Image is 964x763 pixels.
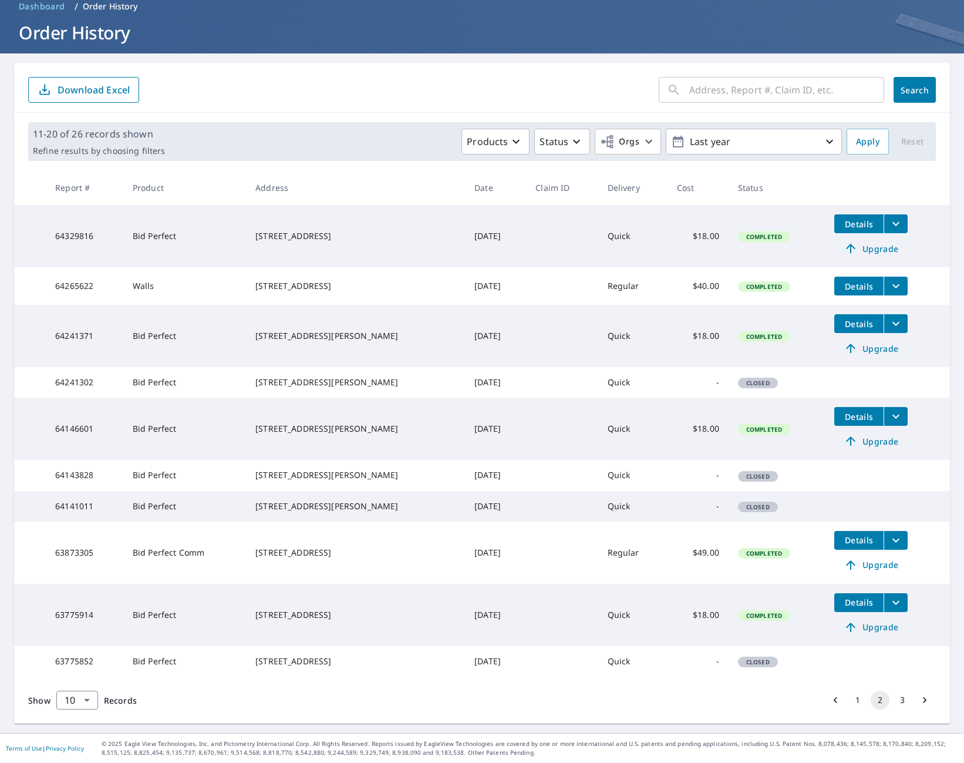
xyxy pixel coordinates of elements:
[46,170,123,205] th: Report #
[255,469,456,481] div: [STREET_ADDRESS][PERSON_NAME]
[33,146,165,156] p: Refine results by choosing filters
[102,740,958,757] p: © 2025 Eagle View Technologies, Inc. and Pictometry International Corp. All Rights Reserved. Repo...
[56,684,98,717] div: 10
[739,549,789,557] span: Completed
[668,398,729,460] td: $18.00
[123,267,246,305] td: Walls
[668,205,729,267] td: $18.00
[598,522,668,584] td: Regular
[841,219,877,230] span: Details
[739,379,777,387] span: Closed
[600,135,639,149] span: Orgs
[834,339,908,358] a: Upgrade
[884,314,908,333] button: filesDropdownBtn-64241371
[739,611,789,620] span: Completed
[255,609,456,621] div: [STREET_ADDRESS]
[465,305,526,367] td: [DATE]
[834,214,884,233] button: detailsBtn-64329816
[595,129,661,154] button: Orgs
[28,695,50,706] span: Show
[668,170,729,205] th: Cost
[465,460,526,490] td: [DATE]
[871,691,889,710] button: page 2
[668,305,729,367] td: $18.00
[255,330,456,342] div: [STREET_ADDRESS][PERSON_NAME]
[598,646,668,677] td: Quick
[884,593,908,612] button: filesDropdownBtn-63775914
[123,305,246,367] td: Bid Perfect
[739,503,777,511] span: Closed
[903,85,926,96] span: Search
[255,377,456,388] div: [STREET_ADDRESS][PERSON_NAME]
[33,127,165,141] p: 11-20 of 26 records shown
[685,132,823,152] p: Last year
[841,341,901,355] span: Upgrade
[46,460,123,490] td: 64143828
[834,556,908,574] a: Upgrade
[28,77,139,103] button: Download Excel
[668,522,729,584] td: $49.00
[467,135,508,149] p: Products
[123,584,246,646] td: Bid Perfect
[46,522,123,584] td: 63873305
[841,434,901,448] span: Upgrade
[834,432,908,451] a: Upgrade
[46,267,123,305] td: 64265622
[598,205,668,267] td: Quick
[841,558,901,572] span: Upgrade
[884,531,908,550] button: filesDropdownBtn-63873305
[598,267,668,305] td: Regular
[689,73,884,106] input: Address, Report #, Claim ID, etc.
[841,620,901,634] span: Upgrade
[598,305,668,367] td: Quick
[668,267,729,305] td: $40.00
[46,305,123,367] td: 64241371
[465,170,526,205] th: Date
[123,205,246,267] td: Bid Perfect
[915,691,934,710] button: Go to next page
[465,646,526,677] td: [DATE]
[834,407,884,426] button: detailsBtn-64146601
[668,460,729,490] td: -
[104,695,137,706] span: Records
[46,491,123,522] td: 64141011
[465,584,526,646] td: [DATE]
[739,332,789,341] span: Completed
[841,241,901,256] span: Upgrade
[123,522,246,584] td: Bid Perfect Comm
[123,460,246,490] td: Bid Perfect
[6,745,84,752] p: |
[834,531,884,550] button: detailsBtn-63873305
[598,367,668,398] td: Quick
[834,239,908,258] a: Upgrade
[739,283,789,291] span: Completed
[255,423,456,435] div: [STREET_ADDRESS][PERSON_NAME]
[668,491,729,522] td: -
[465,398,526,460] td: [DATE]
[739,472,777,480] span: Closed
[6,744,42,752] a: Terms of Use
[841,535,877,546] span: Details
[46,367,123,398] td: 64241302
[841,281,877,292] span: Details
[465,491,526,522] td: [DATE]
[255,280,456,292] div: [STREET_ADDRESS]
[534,129,590,154] button: Status
[255,500,456,512] div: [STREET_ADDRESS][PERSON_NAME]
[826,691,845,710] button: Go to previous page
[465,205,526,267] td: [DATE]
[668,367,729,398] td: -
[540,135,568,149] p: Status
[848,691,867,710] button: Go to page 1
[255,656,456,667] div: [STREET_ADDRESS]
[461,129,530,154] button: Products
[46,205,123,267] td: 64329816
[668,646,729,677] td: -
[598,584,668,646] td: Quick
[255,230,456,242] div: [STREET_ADDRESS]
[255,547,456,559] div: [STREET_ADDRESS]
[884,214,908,233] button: filesDropdownBtn-64329816
[46,584,123,646] td: 63775914
[834,277,884,295] button: detailsBtn-64265622
[526,170,598,205] th: Claim ID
